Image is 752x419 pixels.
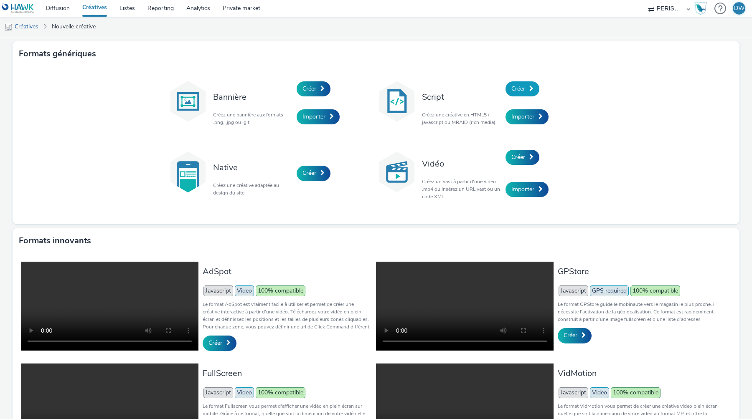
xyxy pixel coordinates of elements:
[167,81,209,122] img: banner.svg
[376,81,418,122] img: code.svg
[511,85,525,93] span: Créer
[203,300,372,331] p: Le format AdSpot est vraiment facile à utiliser et permet de créer une créative interactive à par...
[559,285,588,296] span: Javascript
[422,158,501,169] h3: Vidéo
[297,81,330,96] a: Créer
[558,266,727,277] h3: GPStore
[422,178,501,200] p: Créez un vast à partir d'une video .mp4 ou insérez un URL vast ou un code XML.
[297,166,330,181] a: Créer
[558,300,727,323] p: Le format GPStore guide le mobinaute vers le magasin le plus proche, il nécessite l’activation de...
[694,2,707,15] img: Hawk Academy
[564,331,577,339] span: Créer
[506,109,549,124] a: Importer
[506,182,549,197] a: Importer
[590,387,609,398] span: Video
[203,387,233,398] span: Javascript
[19,235,91,247] h3: Formats innovants
[630,285,680,296] span: 100% compatible
[297,109,340,124] a: Importer
[213,182,292,197] p: Créez une créative adaptée au design du site.
[422,91,501,103] h3: Script
[235,387,254,398] span: Video
[19,48,96,60] h3: Formats génériques
[734,2,744,15] div: DW
[422,111,501,126] p: Créez une créative en HTML5 / javascript ou MRAID (rich media).
[2,3,34,14] img: undefined Logo
[694,2,710,15] a: Hawk Academy
[302,113,325,121] span: Importer
[511,153,525,161] span: Créer
[48,17,100,37] a: Nouvelle créative
[235,285,254,296] span: Video
[203,266,372,277] h3: AdSpot
[590,285,629,296] span: GPS required
[208,339,222,347] span: Créer
[167,151,209,193] img: native.svg
[376,151,418,193] img: video.svg
[559,387,588,398] span: Javascript
[4,23,13,31] img: mobile
[213,111,292,126] p: Créez une bannière aux formats .png, .jpg ou .gif.
[511,113,534,121] span: Importer
[203,336,236,351] a: Créer
[213,91,292,103] h3: Bannière
[506,150,539,165] a: Créer
[558,328,592,343] a: Créer
[558,368,727,379] h3: VidMotion
[302,85,316,93] span: Créer
[256,387,305,398] span: 100% compatible
[203,285,233,296] span: Javascript
[203,368,372,379] h3: FullScreen
[302,169,316,177] span: Créer
[506,81,539,96] a: Créer
[256,285,305,296] span: 100% compatible
[213,162,292,173] h3: Native
[511,185,534,193] span: Importer
[611,387,661,398] span: 100% compatible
